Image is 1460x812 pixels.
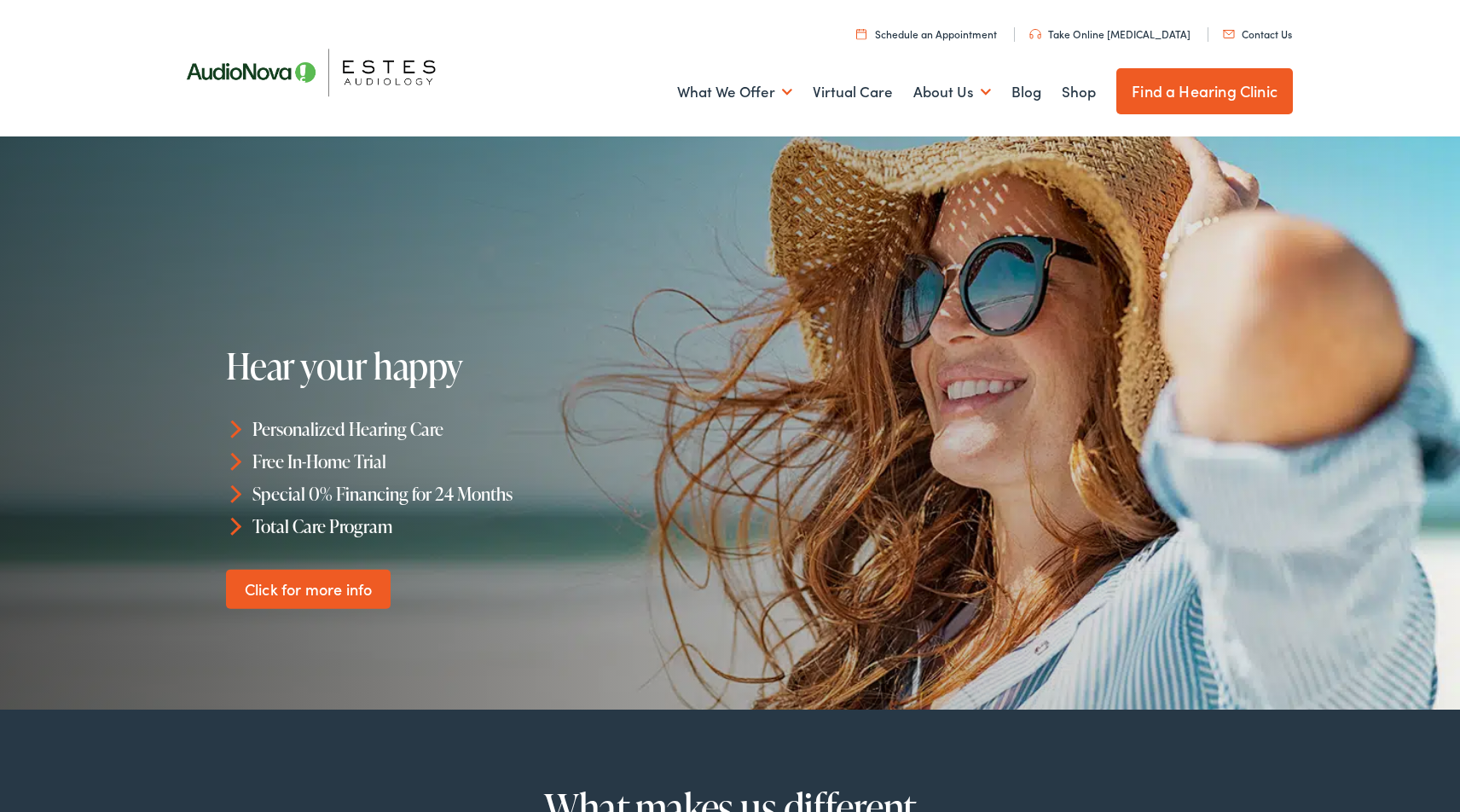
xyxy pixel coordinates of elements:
a: Schedule an Appointment [856,26,997,41]
li: Special 0% Financing for 24 Months [226,478,737,510]
a: Click for more info [226,569,391,609]
a: Virtual Care [813,61,893,124]
a: About Us [913,61,991,124]
a: Shop [1062,61,1096,124]
a: Find a Hearing Clinic [1116,68,1293,114]
a: Take Online [MEDICAL_DATA] [1029,26,1191,41]
img: utility icon [1029,29,1041,39]
img: utility icon [856,28,866,39]
h1: Hear your happy [226,346,737,386]
li: Total Care Program [226,509,737,542]
a: Contact Us [1223,26,1292,41]
li: Personalized Hearing Care [226,413,737,445]
a: What We Offer [677,61,792,124]
a: Blog [1011,61,1041,124]
img: utility icon [1223,30,1235,38]
li: Free In-Home Trial [226,445,737,478]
